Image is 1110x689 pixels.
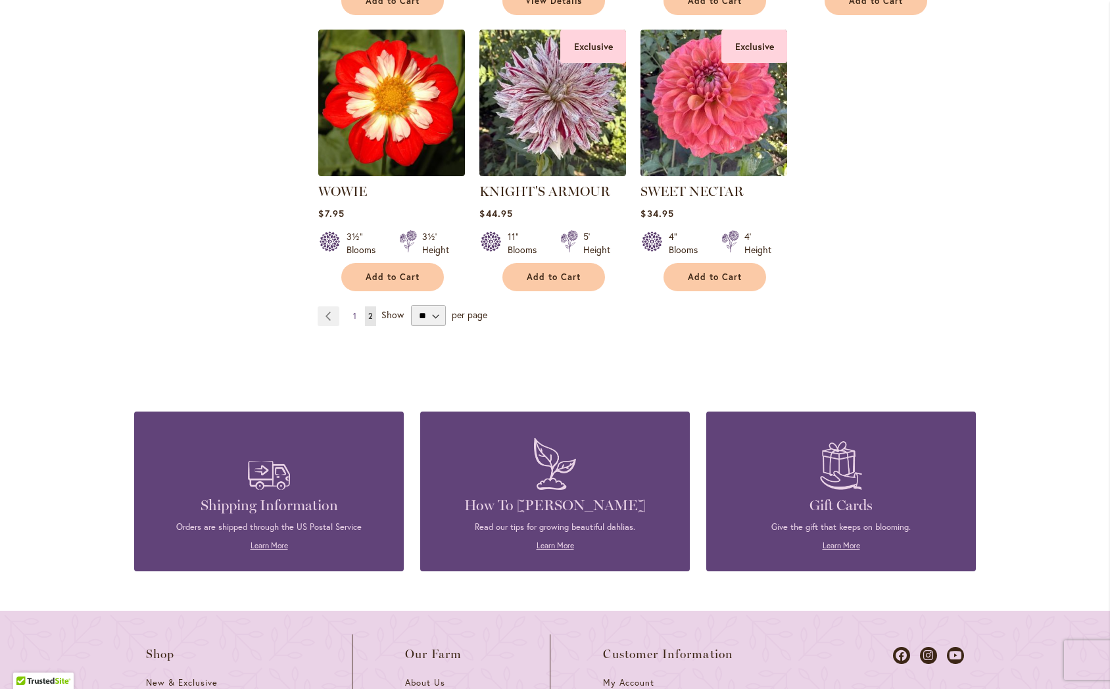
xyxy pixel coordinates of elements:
[744,230,771,256] div: 4' Height
[560,30,626,63] div: Exclusive
[146,648,175,661] span: Shop
[440,496,670,515] h4: How To [PERSON_NAME]
[537,540,574,550] a: Learn More
[405,677,445,688] span: About Us
[353,311,356,321] span: 1
[318,166,465,179] a: WOWIE
[341,263,444,291] button: Add to Cart
[527,272,581,283] span: Add to Cart
[502,263,605,291] button: Add to Cart
[664,263,766,291] button: Add to Cart
[479,166,626,179] a: KNIGHTS ARMOUR Exclusive
[10,642,47,679] iframe: Launch Accessibility Center
[947,647,964,664] a: Dahlias on Youtube
[640,166,787,179] a: SWEET NECTAR Exclusive
[146,677,218,688] span: New & Exclusive
[154,496,384,515] h4: Shipping Information
[583,230,610,256] div: 5' Height
[920,647,937,664] a: Dahlias on Instagram
[318,183,367,199] a: WOWIE
[603,677,654,688] span: My Account
[366,272,420,283] span: Add to Cart
[479,183,610,199] a: KNIGHT'S ARMOUR
[251,540,288,550] a: Learn More
[669,230,706,256] div: 4" Blooms
[726,521,956,533] p: Give the gift that keeps on blooming.
[640,183,744,199] a: SWEET NECTAR
[405,648,462,661] span: Our Farm
[381,308,404,321] span: Show
[154,521,384,533] p: Orders are shipped through the US Postal Service
[508,230,544,256] div: 11" Blooms
[893,647,910,664] a: Dahlias on Facebook
[479,30,626,176] img: KNIGHTS ARMOUR
[823,540,860,550] a: Learn More
[347,230,383,256] div: 3½" Blooms
[726,496,956,515] h4: Gift Cards
[603,648,733,661] span: Customer Information
[479,207,512,220] span: $44.95
[640,30,787,176] img: SWEET NECTAR
[422,230,449,256] div: 3½' Height
[350,306,360,326] a: 1
[688,272,742,283] span: Add to Cart
[721,30,787,63] div: Exclusive
[318,30,465,176] img: WOWIE
[440,521,670,533] p: Read our tips for growing beautiful dahlias.
[318,207,344,220] span: $7.95
[640,207,673,220] span: $34.95
[452,308,487,321] span: per page
[368,311,373,321] span: 2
